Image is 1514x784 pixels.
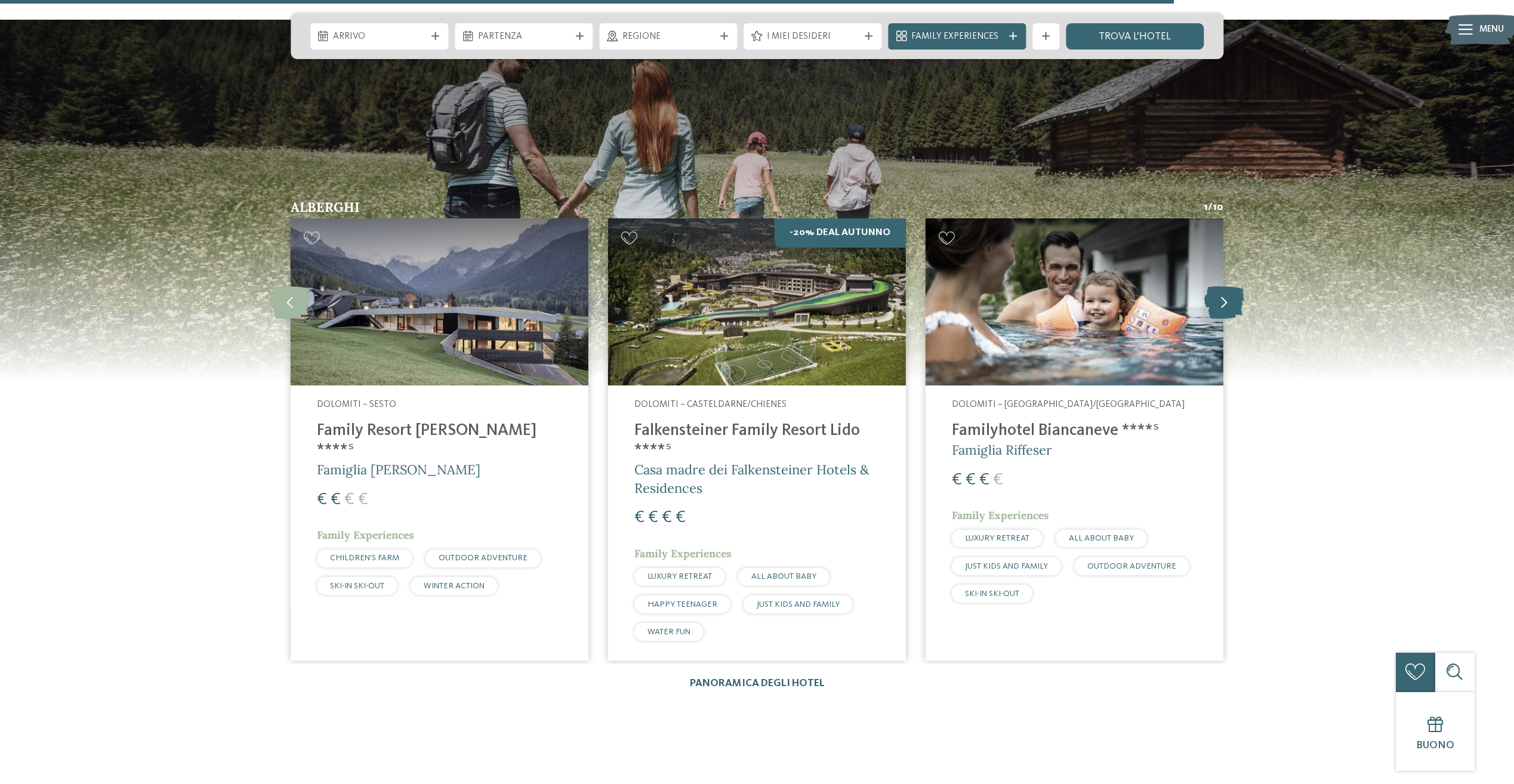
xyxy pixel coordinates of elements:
[1066,23,1204,50] a: trova l’hotel
[1213,200,1223,215] span: 10
[676,509,686,526] span: €
[966,471,976,489] span: €
[965,534,1029,542] span: LUXURY RETREAT
[344,491,354,508] span: €
[317,461,480,478] span: Famiglia [PERSON_NAME]
[1416,740,1454,751] span: Buono
[647,572,712,581] span: LUXURY RETREAT
[952,471,962,489] span: €
[952,508,1049,522] span: Family Experiences
[424,582,485,590] span: WINTER ACTION
[317,528,414,542] span: Family Experiences
[622,30,714,44] span: Regione
[478,30,570,44] span: Partenza
[358,491,368,508] span: €
[952,442,1052,458] span: Famiglia Riffeser
[330,554,399,562] span: CHILDREN’S FARM
[690,678,825,689] a: Panoramica degli hotel
[911,30,1003,44] span: Family Experiences
[926,218,1223,386] img: Family hotel nelle Dolomiti: una vacanza nel regno dei Monti Pallidi
[317,491,327,508] span: €
[751,572,816,581] span: ALL ABOUT BABY
[317,421,562,461] h4: Family Resort [PERSON_NAME] ****ˢ
[1204,200,1208,215] span: 1
[330,582,384,590] span: SKI-IN SKI-OUT
[757,600,840,609] span: JUST KIDS AND FAMILY
[1087,562,1176,570] span: OUTDOOR ADVENTURE
[662,509,672,526] span: €
[331,491,341,508] span: €
[965,589,1019,598] span: SKI-IN SKI-OUT
[333,30,425,44] span: Arrivo
[767,30,859,44] span: I miei desideri
[1069,534,1134,542] span: ALL ABOUT BABY
[634,547,732,560] span: Family Experiences
[439,554,528,562] span: OUTDOOR ADVENTURE
[1396,692,1475,771] a: Buono
[926,218,1223,661] a: Family hotel nelle Dolomiti: una vacanza nel regno dei Monti Pallidi Dolomiti – [GEOGRAPHIC_DATA]...
[952,400,1185,409] span: Dolomiti – [GEOGRAPHIC_DATA]/[GEOGRAPHIC_DATA]
[634,400,787,409] span: Dolomiti – Casteldarne/Chienes
[291,199,360,215] span: Alberghi
[608,218,906,386] img: Family hotel nelle Dolomiti: una vacanza nel regno dei Monti Pallidi
[952,421,1197,441] h4: Familyhotel Biancaneve ****ˢ
[993,471,1003,489] span: €
[979,471,989,489] span: €
[317,400,396,409] span: Dolomiti – Sesto
[965,562,1048,570] span: JUST KIDS AND FAMILY
[291,218,588,661] a: Family hotel nelle Dolomiti: una vacanza nel regno dei Monti Pallidi Dolomiti – Sesto Family Reso...
[634,421,880,461] h4: Falkensteiner Family Resort Lido ****ˢ
[608,218,906,661] a: Family hotel nelle Dolomiti: una vacanza nel regno dei Monti Pallidi -20% Deal Autunno Dolomiti –...
[1208,200,1213,215] span: /
[634,509,645,526] span: €
[634,461,869,496] span: Casa madre dei Falkensteiner Hotels & Residences
[647,600,717,609] span: HAPPY TEENAGER
[647,628,690,636] span: WATER FUN
[648,509,658,526] span: €
[291,218,588,386] img: Family Resort Rainer ****ˢ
